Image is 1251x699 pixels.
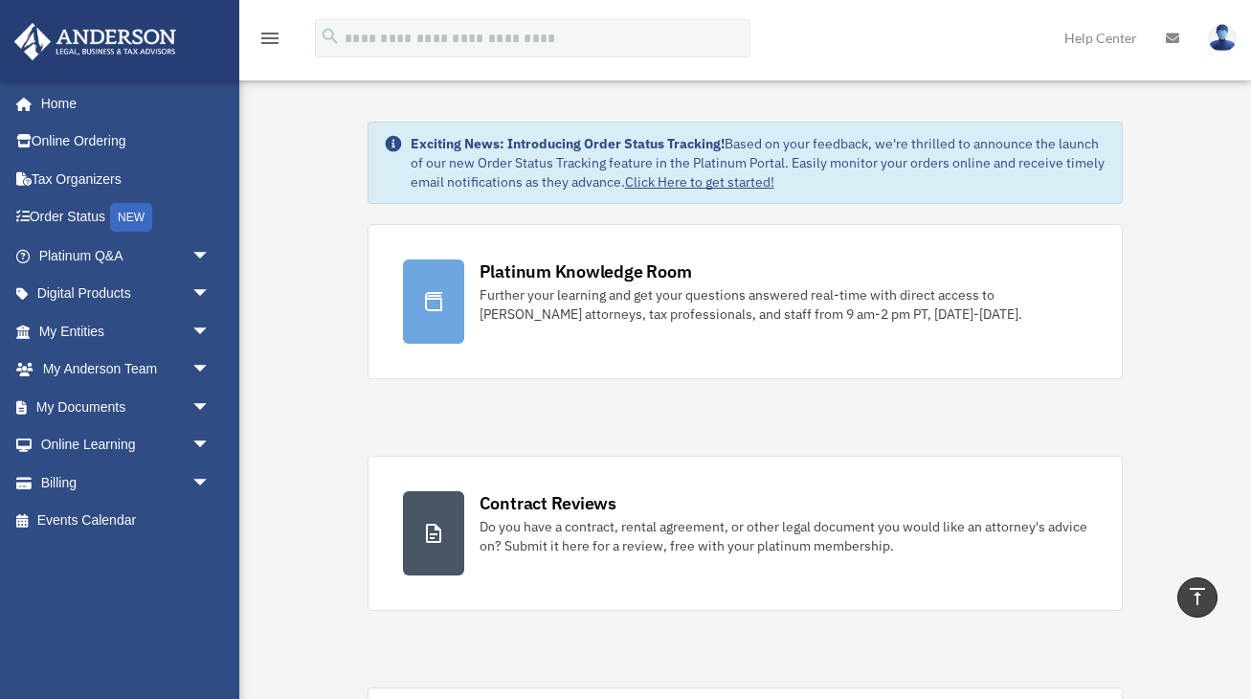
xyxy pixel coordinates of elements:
[411,134,1107,192] div: Based on your feedback, we're thrilled to announce the launch of our new Order Status Tracking fe...
[13,84,230,123] a: Home
[411,135,725,152] strong: Exciting News: Introducing Order Status Tracking!
[320,26,341,47] i: search
[13,312,239,350] a: My Entitiesarrow_drop_down
[191,275,230,314] span: arrow_drop_down
[1177,577,1217,618] a: vertical_align_top
[13,463,239,502] a: Billingarrow_drop_down
[13,426,239,464] a: Online Learningarrow_drop_down
[13,123,239,161] a: Online Ordering
[191,312,230,351] span: arrow_drop_down
[13,388,239,426] a: My Documentsarrow_drop_down
[1208,24,1237,52] img: User Pic
[191,463,230,503] span: arrow_drop_down
[480,285,1088,324] div: Further your learning and get your questions answered real-time with direct access to [PERSON_NAM...
[625,173,774,191] a: Click Here to get started!
[13,160,239,198] a: Tax Organizers
[13,502,239,540] a: Events Calendar
[191,388,230,427] span: arrow_drop_down
[13,198,239,237] a: Order StatusNEW
[13,350,239,389] a: My Anderson Teamarrow_drop_down
[258,27,281,50] i: menu
[13,275,239,313] a: Digital Productsarrow_drop_down
[9,23,182,60] img: Anderson Advisors Platinum Portal
[1186,585,1209,608] i: vertical_align_top
[368,456,1124,611] a: Contract Reviews Do you have a contract, rental agreement, or other legal document you would like...
[191,237,230,276] span: arrow_drop_down
[191,350,230,390] span: arrow_drop_down
[368,224,1124,379] a: Platinum Knowledge Room Further your learning and get your questions answered real-time with dire...
[480,491,616,515] div: Contract Reviews
[13,237,239,275] a: Platinum Q&Aarrow_drop_down
[480,259,692,283] div: Platinum Knowledge Room
[110,203,152,232] div: NEW
[191,426,230,465] span: arrow_drop_down
[480,517,1088,555] div: Do you have a contract, rental agreement, or other legal document you would like an attorney's ad...
[258,34,281,50] a: menu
